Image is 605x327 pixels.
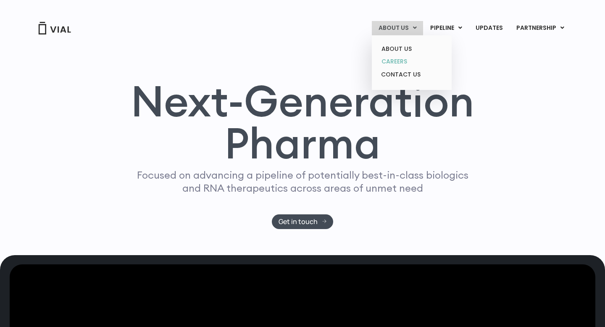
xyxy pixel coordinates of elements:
[375,42,448,55] a: ABOUT US
[510,21,571,35] a: PARTNERSHIPMenu Toggle
[375,55,448,68] a: CAREERS
[372,21,423,35] a: ABOUT USMenu Toggle
[272,214,334,229] a: Get in touch
[121,80,484,165] h1: Next-Generation Pharma
[469,21,509,35] a: UPDATES
[279,219,318,225] span: Get in touch
[423,21,468,35] a: PIPELINEMenu Toggle
[38,22,71,34] img: Vial Logo
[133,169,472,195] p: Focused on advancing a pipeline of potentially best-in-class biologics and RNA therapeutics acros...
[375,68,448,82] a: CONTACT US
